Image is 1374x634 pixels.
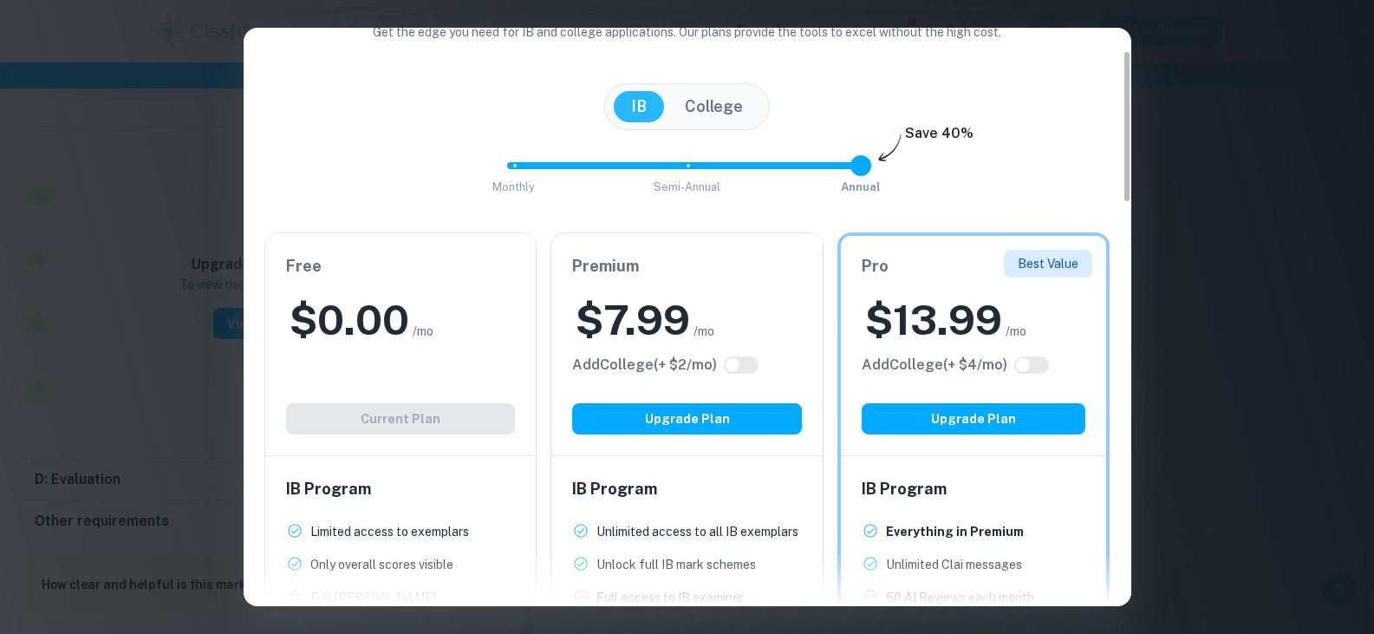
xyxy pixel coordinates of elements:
img: subscription-arrow.svg [878,134,902,163]
span: Monthly [492,180,535,193]
h2: $ 7.99 [576,292,690,348]
button: Upgrade Plan [572,403,802,435]
h6: Click to see all the additional College features. [862,355,1007,376]
h2: $ 13.99 [865,292,1002,348]
span: /mo [1006,322,1026,341]
h6: IB Program [862,477,1086,501]
button: College [667,91,760,122]
h6: Premium [572,254,802,278]
p: Everything in Premium [886,522,1024,541]
h6: IB Program [286,477,516,501]
span: Semi-Annual [654,180,720,193]
p: Unlimited access to all IB exemplars [596,522,798,541]
h6: Free [286,254,516,278]
span: /mo [413,322,433,341]
button: IB [614,91,664,122]
span: Annual [841,180,881,193]
h6: Pro [862,254,1086,278]
button: Upgrade Plan [862,403,1086,435]
p: Get the edge you need for IB and college applications. Our plans provide the tools to excel witho... [348,23,1026,42]
h6: Click to see all the additional College features. [572,355,717,376]
p: Limited access to exemplars [310,522,469,541]
h6: Save 40% [905,123,974,153]
span: /mo [694,322,714,341]
p: Best Value [1018,254,1078,273]
h6: IB Program [572,477,802,501]
h2: $ 0.00 [290,292,409,348]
